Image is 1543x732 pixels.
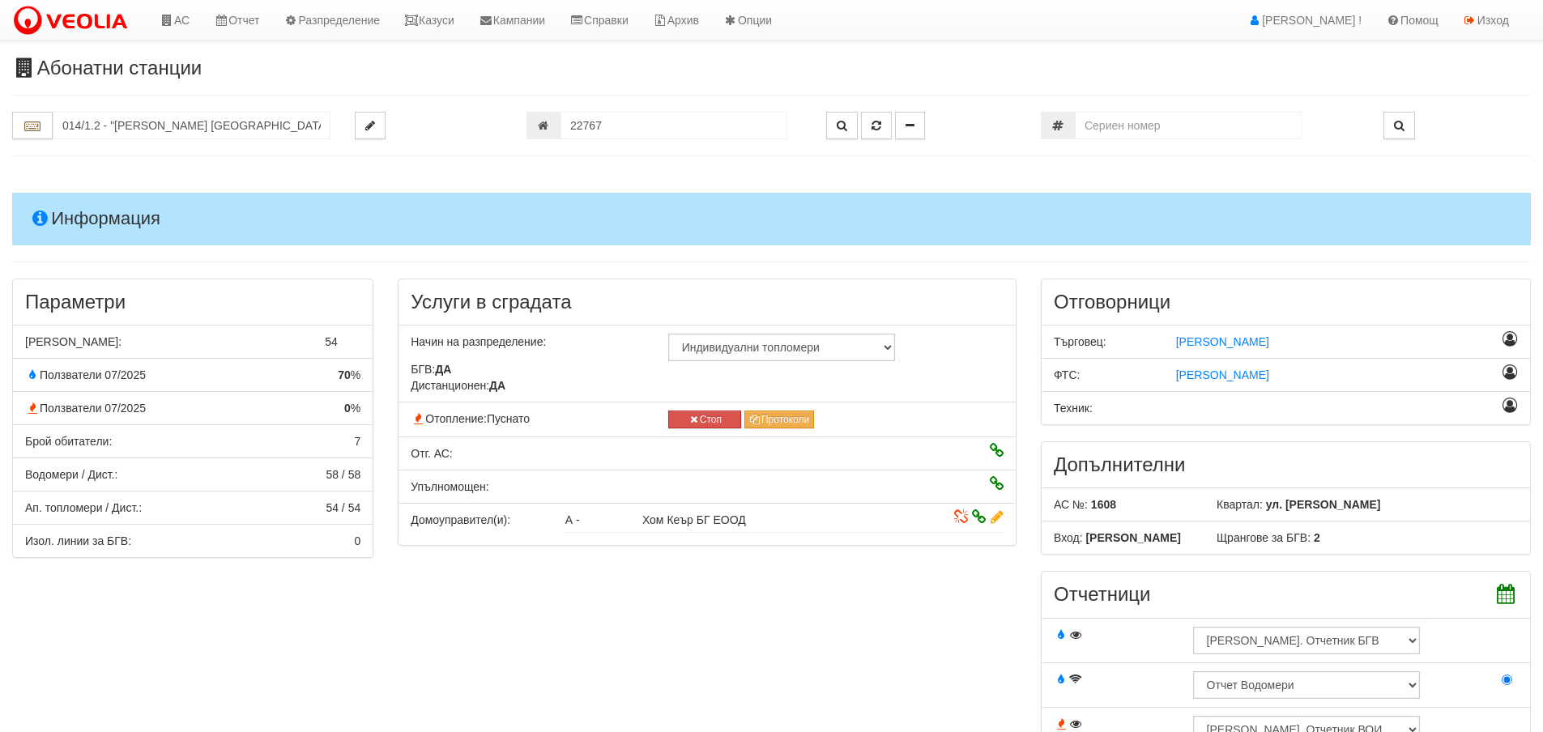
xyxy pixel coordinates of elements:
[1503,400,1518,411] i: Назначаване като отговорник Техник
[565,513,580,526] span: А -
[1075,112,1302,139] input: Сериен номер
[344,400,360,416] span: %
[561,112,787,139] input: Партида №
[13,367,373,383] div: % от апартаментите с консумация по отчет за БГВ през миналия месец
[435,363,451,376] strong: ДА
[25,402,146,415] span: Ползватели 07/2025
[1054,498,1088,511] span: АС №:
[25,335,121,348] span: [PERSON_NAME]:
[1054,584,1518,605] h3: Отчетници
[411,379,505,392] span: Дистанционен:
[354,435,360,448] span: 7
[25,292,360,313] h3: Параметри
[25,468,117,481] span: Водомери / Дист.:
[25,368,146,381] span: Ползватели 07/2025
[354,534,360,547] span: 0
[411,447,453,460] span: Отговорник АС
[411,335,546,348] span: Начин на разпределение:
[1314,531,1320,544] b: 2
[338,367,360,383] span: %
[1054,335,1106,348] span: Търговец:
[1503,334,1518,345] i: Назначаване като отговорник Търговец
[326,468,360,481] span: 58 / 58
[13,400,373,416] div: % от апартаментите с консумация по отчет за отопление през миналия месец
[1054,368,1080,381] span: ФТС:
[1091,498,1116,511] b: 1608
[668,411,741,428] button: Стоп
[25,534,131,547] span: Изол. линии за БГВ:
[25,435,112,448] span: Брой обитатели:
[1176,368,1269,381] span: [PERSON_NAME]
[338,368,351,381] strong: 70
[1054,292,1518,313] h3: Отговорници
[642,513,746,526] span: Хом Кеър БГ ЕООД
[53,112,330,139] input: Абонатна станция
[1085,531,1180,544] b: [PERSON_NAME]
[411,513,510,526] span: Домоуправител(и):
[25,501,142,514] span: Ап. топломери / Дист.:
[344,402,351,415] strong: 0
[411,292,1004,313] h3: Услуги в сградата
[1054,454,1518,475] h3: Допълнителни
[489,379,505,392] strong: ДА
[1217,498,1263,511] span: Квартал:
[1054,402,1093,415] span: Техник:
[1503,367,1518,378] i: Назначаване като отговорник ФТС
[487,412,530,425] span: Пуснато
[325,335,338,348] span: 54
[1266,498,1381,511] b: ул. [PERSON_NAME]
[12,57,1531,79] h3: Абонатни станции
[1054,531,1083,544] span: Вход:
[411,363,451,376] span: БГВ:
[411,480,488,493] span: Упълномощен:
[12,193,1531,245] h4: Информация
[12,4,135,38] img: VeoliaLogo.png
[1176,335,1269,348] span: [PERSON_NAME]
[411,412,530,425] span: Отопление:
[744,411,815,428] button: Протоколи
[1217,531,1311,544] span: Щрангове за БГВ:
[326,501,360,514] span: 54 / 54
